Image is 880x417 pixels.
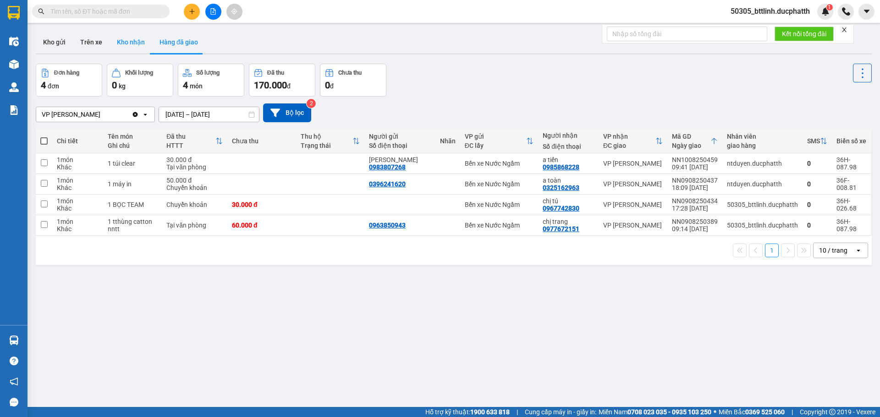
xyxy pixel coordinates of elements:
div: 36H-087.98 [836,156,866,171]
div: Chưa thu [338,70,362,76]
div: 50305_bttlinh.ducphatth [727,222,798,229]
img: phone-icon [842,7,850,16]
span: 4 [41,80,46,91]
div: 1 BỌC TEAM [108,201,158,208]
div: 1 món [57,177,99,184]
button: Hàng đã giao [152,31,205,53]
div: Bến xe Nước Ngầm [465,180,534,188]
div: Số điện thoại [369,142,431,149]
div: Tên món [108,133,158,140]
div: NN1008250459 [672,156,718,163]
button: Bộ lọc [263,103,311,122]
div: ĐC giao [603,142,655,149]
div: 0 [807,222,827,229]
button: Kho gửi [36,31,73,53]
span: | [517,407,518,417]
span: Cung cấp máy in - giấy in: [525,407,596,417]
div: chị trang [543,218,594,225]
div: NN0908250434 [672,197,718,205]
div: giao hàng [727,142,798,149]
div: ntduyen.ducphatth [727,180,798,188]
div: 0396241620 [369,180,406,188]
div: Chi tiết [57,137,99,145]
span: close [841,27,847,33]
img: icon-new-feature [821,7,830,16]
div: 1 túi clear [108,160,158,167]
div: Nhân viên [727,133,798,140]
div: Nhãn [440,137,456,145]
div: Mã GD [672,133,710,140]
span: 4 [183,80,188,91]
div: VP gửi [465,133,527,140]
div: 1 món [57,218,99,225]
button: file-add [205,4,221,20]
svg: Clear value [132,111,139,118]
span: | [792,407,793,417]
span: 50305_bttlinh.ducphatth [723,5,817,17]
button: Đã thu170.000đ [249,64,315,97]
button: caret-down [858,4,874,20]
div: 0 [807,180,827,188]
div: 0 [807,201,827,208]
div: VP [PERSON_NAME] [603,160,663,167]
span: đơn [48,82,59,90]
div: 36H-026.68 [836,197,866,212]
div: Trạng thái [301,142,353,149]
span: Miền Nam [599,407,711,417]
div: Chưa thu [232,137,291,145]
div: Ghi chú [108,142,158,149]
div: 0977672151 [543,225,579,233]
span: search [38,8,44,15]
div: Ngày giao [672,142,710,149]
div: Bến xe Nước Ngầm [465,222,534,229]
sup: 2 [307,99,316,108]
div: 0985868228 [543,163,579,171]
div: Chuyển khoản [166,184,223,191]
div: 09:41 [DATE] [672,163,718,171]
div: Thu hộ [301,133,353,140]
div: Đã thu [267,70,284,76]
span: Miền Bắc [719,407,785,417]
div: 0967742830 [543,205,579,212]
div: Khác [57,225,99,233]
button: aim [226,4,242,20]
span: kg [119,82,126,90]
button: Trên xe [73,31,110,53]
th: Toggle SortBy [296,129,365,153]
span: món [190,82,203,90]
span: aim [231,8,237,15]
span: 1 [828,4,831,11]
div: 1 máy in [108,180,158,188]
div: ĐC lấy [465,142,527,149]
div: 50.000 đ [166,177,223,184]
div: VP nhận [603,133,655,140]
input: Nhập số tổng đài [607,27,767,41]
div: 30.000 đ [166,156,223,163]
input: Selected VP Hoằng Kim. [101,110,102,119]
div: NN0908250437 [672,177,718,184]
div: Đơn hàng [54,70,79,76]
th: Toggle SortBy [460,129,539,153]
button: Kho nhận [110,31,152,53]
span: copyright [829,409,836,415]
span: đ [287,82,291,90]
div: a toàn [543,177,594,184]
th: Toggle SortBy [667,129,722,153]
button: plus [184,4,200,20]
img: warehouse-icon [9,82,19,92]
div: HTTT [166,142,215,149]
div: 36H-087.98 [836,218,866,233]
div: 30.000 đ [232,201,291,208]
div: NN0908250389 [672,218,718,225]
img: warehouse-icon [9,336,19,345]
div: c thanh [369,156,431,163]
span: 0 [112,80,117,91]
div: Khác [57,205,99,212]
div: VP [PERSON_NAME] [603,201,663,208]
input: Select a date range. [159,107,259,122]
button: Khối lượng0kg [107,64,173,97]
button: 1 [765,244,779,257]
div: VP [PERSON_NAME] [603,180,663,188]
div: 17:28 [DATE] [672,205,718,212]
button: Đơn hàng4đơn [36,64,102,97]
